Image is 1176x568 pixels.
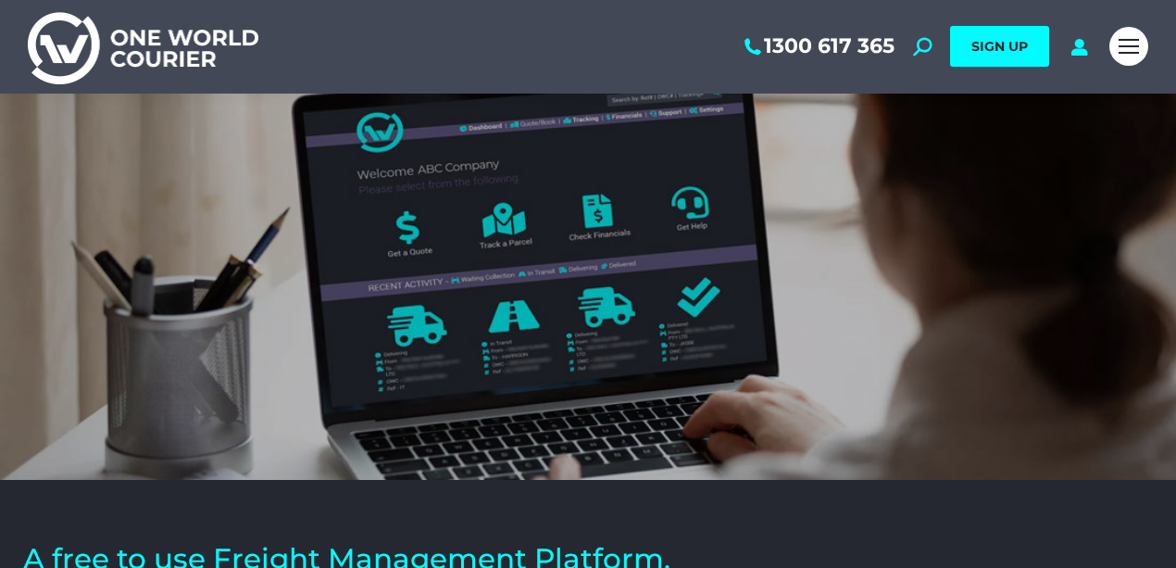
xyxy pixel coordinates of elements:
a: Mobile menu icon [1109,27,1148,66]
a: 1300 617 365 [741,34,895,58]
img: One World Courier [28,9,258,84]
a: SIGN UP [950,26,1049,67]
span: SIGN UP [971,38,1028,55]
